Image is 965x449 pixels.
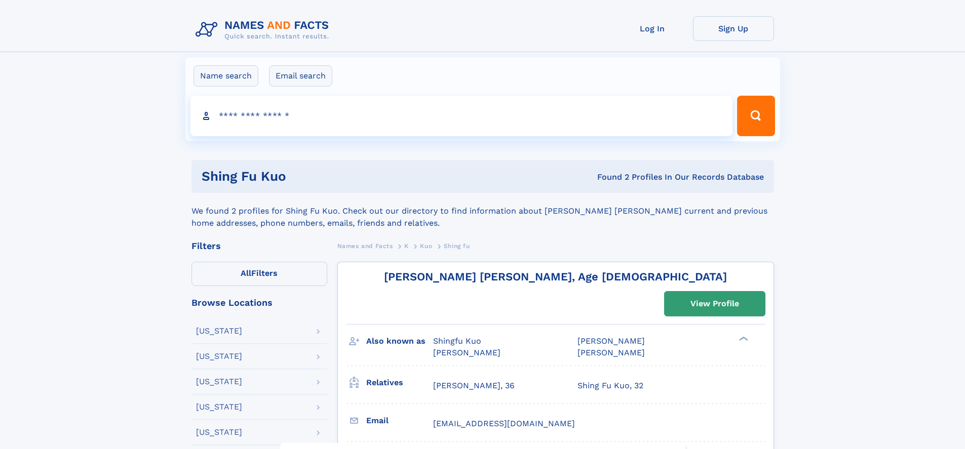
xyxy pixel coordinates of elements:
[191,193,774,229] div: We found 2 profiles for Shing Fu Kuo. Check out our directory to find information about [PERSON_N...
[196,378,242,386] div: [US_STATE]
[337,239,393,252] a: Names and Facts
[737,336,749,342] div: ❯
[444,242,470,250] span: Shing fu
[612,16,693,41] a: Log In
[269,65,332,87] label: Email search
[693,16,774,41] a: Sign Up
[433,336,481,346] span: Shingfu Kuo
[191,298,327,307] div: Browse Locations
[433,419,575,428] span: [EMAIL_ADDRESS][DOMAIN_NAME]
[420,239,432,252] a: Kuo
[191,16,337,44] img: Logo Names and Facts
[241,268,251,278] span: All
[366,333,433,350] h3: Also known as
[404,242,409,250] span: K
[665,292,765,316] a: View Profile
[366,412,433,429] h3: Email
[420,242,432,250] span: Kuo
[737,96,775,136] button: Search Button
[577,348,645,357] span: [PERSON_NAME]
[384,270,727,283] a: [PERSON_NAME] [PERSON_NAME], Age [DEMOGRAPHIC_DATA]
[196,352,242,360] div: [US_STATE]
[194,65,258,87] label: Name search
[577,336,645,346] span: [PERSON_NAME]
[196,403,242,411] div: [US_STATE]
[404,239,409,252] a: K
[690,292,739,315] div: View Profile
[442,172,764,183] div: Found 2 Profiles In Our Records Database
[433,380,515,391] a: [PERSON_NAME], 36
[577,380,643,391] a: Shing Fu Kuo, 32
[433,348,500,357] span: [PERSON_NAME]
[191,241,327,251] div: Filters
[196,327,242,335] div: [US_STATE]
[196,428,242,436] div: [US_STATE]
[190,96,733,136] input: search input
[191,262,327,286] label: Filters
[366,374,433,391] h3: Relatives
[202,170,442,183] h1: Shing Fu Kuo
